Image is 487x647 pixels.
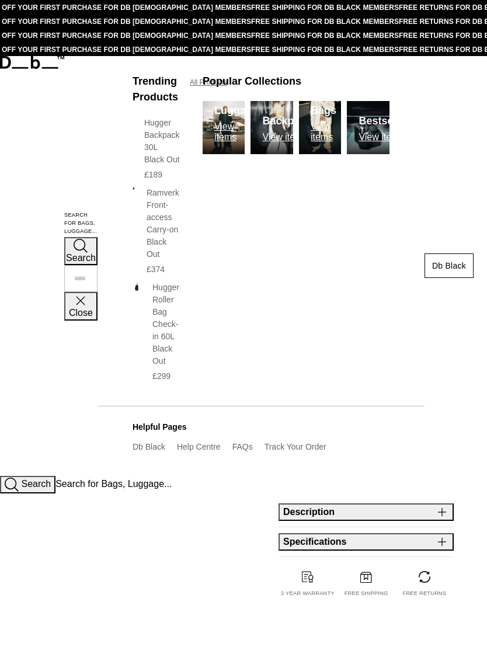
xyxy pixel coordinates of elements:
a: Track Your Order [265,442,326,451]
a: FREE SHIPPING FOR DB BLACK MEMBERS [251,18,399,26]
a: Hugger Backpack 30L Black Out £189 [133,117,179,181]
h3: Popular Collections [203,74,301,89]
span: Search [21,479,51,489]
button: Specifications [279,533,454,551]
a: Hugger Roller Bag Check-in 60L Black Out Hugger Roller Bag Check-in 60L Black Out £299 [133,281,179,382]
a: Db Sling Bags View items [299,101,342,154]
p: 2 year warranty [281,590,335,598]
a: Ramverk Front-access Carry-on Black Out Ramverk Front-access Carry-on Black Out £374 [133,187,179,276]
h3: Hugger Roller Bag Check-in 60L Black Out [152,281,179,367]
p: Free shipping [345,590,388,598]
button: Search [64,237,98,265]
h3: Backpacks [262,113,317,129]
a: Db Bestsellers View items [347,101,389,154]
h3: Ramverk Front-access Carry-on Black Out [147,187,179,260]
a: All Products [190,77,227,88]
span: Close [69,308,93,318]
p: Free returns [403,590,447,598]
h3: Bestsellers [359,113,415,129]
h3: Sling Bags [311,87,342,119]
a: FREE SHIPPING FOR DB BLACK MEMBERS [251,32,399,40]
img: Ramverk Front-access Carry-on Black Out [133,187,135,190]
a: Db Luggage View items [203,101,245,154]
h3: Hugger Backpack 30L Black Out [144,117,180,166]
a: FREE SHIPPING FOR DB BLACK MEMBERS [251,4,399,12]
a: Db Black [133,442,165,451]
h3: Helpful Pages [133,421,372,433]
img: Db [203,101,245,154]
span: £299 [152,371,171,381]
h3: Luggage [214,103,258,119]
p: View items [262,132,317,142]
p: View items [359,132,415,142]
img: Hugger Roller Bag Check-in 60L Black Out [133,281,141,292]
span: £374 [147,265,165,274]
span: Search [66,253,96,263]
button: Description [279,503,454,521]
span: £189 [144,170,162,179]
a: Db Black [425,253,474,278]
p: View items [311,121,342,142]
a: FREE SHIPPING FOR DB BLACK MEMBERS [251,46,399,54]
p: View items [214,121,258,142]
img: Db [251,101,293,154]
a: Help Centre [177,442,221,451]
a: Db Backpacks View items [251,101,293,154]
button: Close [64,292,98,320]
a: FAQs [232,442,253,451]
h3: Trending Products [133,74,178,105]
img: Db [347,101,389,154]
label: Search for Bags, Luggage... [64,211,98,236]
